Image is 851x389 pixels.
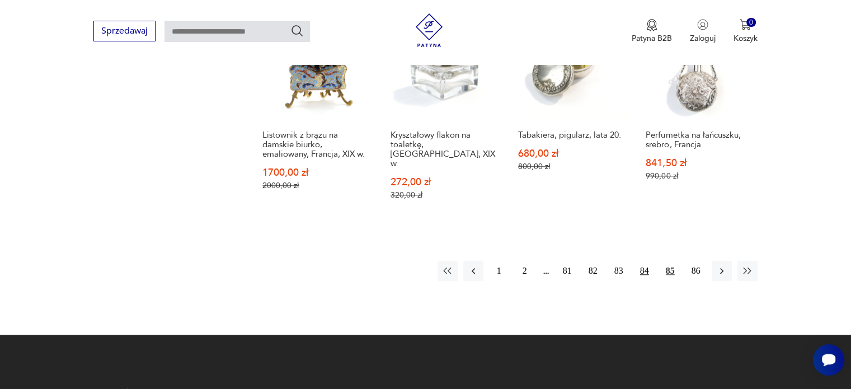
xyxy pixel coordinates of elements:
[813,344,844,376] iframe: Smartsupp widget button
[518,130,624,140] h3: Tabakiera, pigularz, lata 20.
[734,19,758,44] button: 0Koszyk
[257,5,374,222] a: Produkt wyprzedanyListownik z brązu na damskie biurko, emaliowany, Francja, XIX w.Listownik z brą...
[634,261,655,281] button: 84
[646,19,657,31] img: Ikona medalu
[690,19,716,44] button: Zaloguj
[660,261,680,281] button: 85
[262,181,369,190] p: 2000,00 zł
[697,19,708,30] img: Ikonka użytkownika
[391,130,497,168] h3: Kryształowy flakon na toaletkę, [GEOGRAPHIC_DATA], XIX w.
[690,33,716,44] p: Zaloguj
[632,19,672,44] button: Patyna B2B
[262,130,369,159] h3: Listownik z brązu na damskie biurko, emaliowany, Francja, XIX w.
[740,19,751,30] img: Ikona koszyka
[646,130,752,149] h3: Perfumetka na łańcuszku, srebro, Francja
[746,18,756,27] div: 0
[385,5,502,222] a: Produkt wyprzedanyKryształowy flakon na toaletkę, Francja, XIX w.Kryształowy flakon na toaletkę, ...
[632,19,672,44] a: Ikona medaluPatyna B2B
[513,5,629,222] a: Produkt wyprzedanyTabakiera, pigularz, lata 20.Tabakiera, pigularz, lata 20.680,00 zł800,00 zł
[290,24,304,38] button: Szukaj
[646,158,752,168] p: 841,50 zł
[557,261,577,281] button: 81
[686,261,706,281] button: 86
[391,190,497,200] p: 320,00 zł
[93,28,156,36] a: Sprzedawaj
[391,177,497,187] p: 272,00 zł
[93,21,156,41] button: Sprzedawaj
[262,168,369,177] p: 1700,00 zł
[632,33,672,44] p: Patyna B2B
[641,5,757,222] a: Produkt wyprzedanyPerfumetka na łańcuszku, srebro, FrancjaPerfumetka na łańcuszku, srebro, Francj...
[518,149,624,158] p: 680,00 zł
[515,261,535,281] button: 2
[609,261,629,281] button: 83
[412,13,446,47] img: Patyna - sklep z meblami i dekoracjami vintage
[734,33,758,44] p: Koszyk
[518,162,624,171] p: 800,00 zł
[489,261,509,281] button: 1
[583,261,603,281] button: 82
[646,171,752,181] p: 990,00 zł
